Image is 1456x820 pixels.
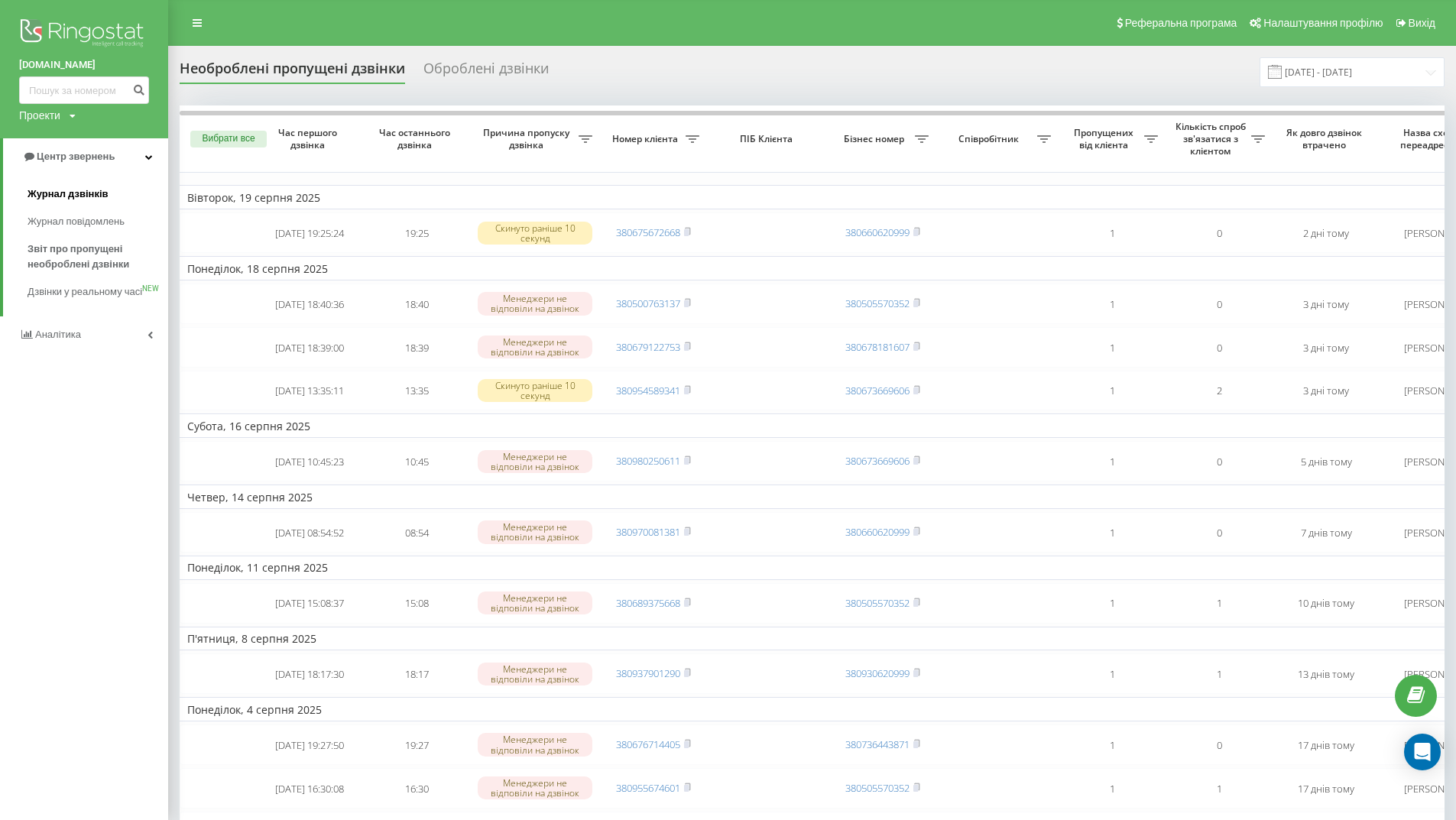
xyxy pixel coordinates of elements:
[190,131,267,147] button: Вибрати все
[1125,17,1237,29] font: Реферальна програма
[1110,667,1115,681] font: 1
[495,222,576,245] font: Скинуто раніше 10 секунд
[405,782,429,796] font: 16:30
[275,384,344,397] font: [DATE] 13:35:11
[740,132,793,145] font: ПІБ Клієнта
[845,781,910,795] a: 380505570352
[1404,734,1441,770] div: Open Intercom Messenger
[1217,526,1222,540] font: 0
[1110,782,1115,796] font: 1
[187,490,313,504] font: Четвер, 14 серпня 2025
[187,261,328,276] font: Понеділок, 18 серпня 2025
[1263,17,1383,29] font: Налаштування профілю
[19,59,96,70] font: [DOMAIN_NAME]
[1110,297,1115,311] font: 1
[1217,455,1222,468] font: 0
[1301,526,1352,540] font: 7 днів тому
[1298,782,1354,796] font: 17 днів тому
[405,738,429,752] font: 19:27
[1217,596,1222,610] font: 1
[616,781,680,795] a: 380955674601
[845,340,910,354] font: 380678181607
[1217,738,1222,752] font: 0
[35,329,81,340] font: Аналітика
[187,702,322,717] font: Понеділок, 4 серпня 2025
[28,180,168,208] a: Журнал дзвінків
[958,132,1019,145] font: Співробітник
[187,631,316,646] font: П'ятниця, 8 серпня 2025
[180,59,405,77] font: Необроблені пропущені дзвінки
[1176,120,1246,157] font: Кількість спроб зв'язатися з клієнтом
[405,596,429,610] font: 15:08
[275,667,344,681] font: [DATE] 18:17:30
[1298,738,1354,752] font: 17 днів тому
[845,454,910,468] a: 380673669606
[845,525,910,539] a: 380660620999
[19,57,149,73] a: [DOMAIN_NAME]
[616,666,680,680] font: 380937901290
[405,384,429,397] font: 13:35
[28,243,129,270] font: Звіт про пропущені необроблені дзвінки
[616,225,680,239] a: 380675672668
[405,667,429,681] font: 18:17
[405,226,429,240] font: 19:25
[1303,226,1349,240] font: 2 дні тому
[483,126,569,151] font: Причина пропуску дзвінка
[844,132,904,145] font: Бізнес номер
[275,297,344,311] font: [DATE] 18:40:36
[19,109,60,122] font: Проекти
[1110,596,1115,610] font: 1
[1298,667,1354,681] font: 13 днів тому
[616,340,680,354] a: 380679122753
[19,76,149,104] input: Пошук за номером
[491,520,579,543] font: Менеджери не відповіли на дзвінок
[495,379,576,402] font: Скинуто раніше 10 секунд
[1217,341,1222,355] font: 0
[1110,455,1115,468] font: 1
[278,126,337,151] font: Час першого дзвінка
[491,335,579,358] font: Менеджери не відповіли на дзвінок
[1110,738,1115,752] font: 1
[1110,526,1115,540] font: 1
[845,596,910,610] a: 380505570352
[1110,341,1115,355] font: 1
[1298,596,1354,610] font: 10 днів тому
[612,132,678,145] font: Номер клієнта
[1217,782,1222,796] font: 1
[423,59,549,77] font: Оброблені дзвінки
[187,190,320,205] font: Вівторок, 19 серпня 2025
[845,297,910,310] a: 380505570352
[616,525,680,539] a: 380970081381
[491,292,579,315] font: Менеджери не відповіли на дзвінок
[379,126,450,151] font: Час останнього дзвінка
[28,286,142,297] font: Дзвінки у реальному часі
[28,188,109,199] font: Журнал дзвінків
[275,341,344,355] font: [DATE] 18:39:00
[1110,384,1115,397] font: 1
[845,225,910,239] font: 380660620999
[37,151,115,162] font: Центр звернень
[616,297,680,310] font: 380500763137
[28,235,168,278] a: Звіт про пропущені необроблені дзвінки
[616,454,680,468] a: 380980250611
[845,666,910,680] a: 380930620999
[491,450,579,473] font: Менеджери не відповіли на дзвінок
[28,208,168,235] a: Журнал повідомлень
[845,737,910,751] font: 380736443871
[1217,667,1222,681] font: 1
[275,782,344,796] font: [DATE] 16:30:08
[1303,297,1349,311] font: 3 дні тому
[616,384,680,397] a: 380954589341
[616,737,680,751] a: 380676714405
[142,284,159,293] font: NEW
